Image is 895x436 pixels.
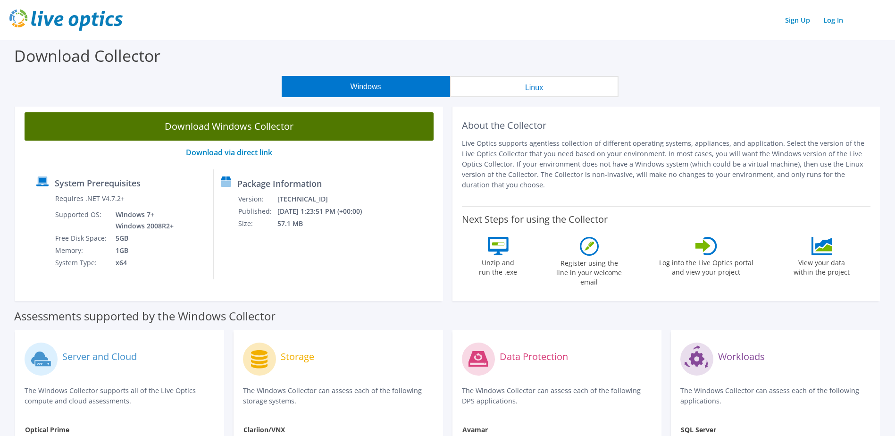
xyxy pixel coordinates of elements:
[25,425,69,434] strong: Optical Prime
[55,244,109,257] td: Memory:
[718,352,765,361] label: Workloads
[25,386,215,406] p: The Windows Collector supports all of the Live Optics compute and cloud assessments.
[237,179,322,188] label: Package Information
[680,386,870,406] p: The Windows Collector can assess each of the following applications.
[462,138,871,190] p: Live Optics supports agentless collection of different operating systems, appliances, and applica...
[681,425,716,434] strong: SQL Server
[109,257,176,269] td: x64
[14,45,160,67] label: Download Collector
[462,120,871,131] h2: About the Collector
[14,311,276,321] label: Assessments supported by the Windows Collector
[62,352,137,361] label: Server and Cloud
[282,76,450,97] button: Windows
[9,9,123,31] img: live_optics_svg.svg
[281,352,314,361] label: Storage
[554,256,625,287] label: Register using the line in your welcome email
[243,425,285,434] strong: Clariion/VNX
[462,214,608,225] label: Next Steps for using the Collector
[238,205,277,218] td: Published:
[109,244,176,257] td: 1GB
[500,352,568,361] label: Data Protection
[277,193,375,205] td: [TECHNICAL_ID]
[243,386,433,406] p: The Windows Collector can assess each of the following storage systems.
[659,255,754,277] label: Log into the Live Optics portal and view your project
[238,193,277,205] td: Version:
[238,218,277,230] td: Size:
[277,218,375,230] td: 57.1 MB
[819,13,848,27] a: Log In
[55,232,109,244] td: Free Disk Space:
[109,232,176,244] td: 5GB
[788,255,856,277] label: View your data within the project
[462,386,652,406] p: The Windows Collector can assess each of the following DPS applications.
[477,255,520,277] label: Unzip and run the .exe
[25,112,434,141] a: Download Windows Collector
[462,425,488,434] strong: Avamar
[780,13,815,27] a: Sign Up
[450,76,619,97] button: Linux
[55,194,125,203] label: Requires .NET V4.7.2+
[186,147,272,158] a: Download via direct link
[55,209,109,232] td: Supported OS:
[277,205,375,218] td: [DATE] 1:23:51 PM (+00:00)
[55,257,109,269] td: System Type:
[109,209,176,232] td: Windows 7+ Windows 2008R2+
[55,178,141,188] label: System Prerequisites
